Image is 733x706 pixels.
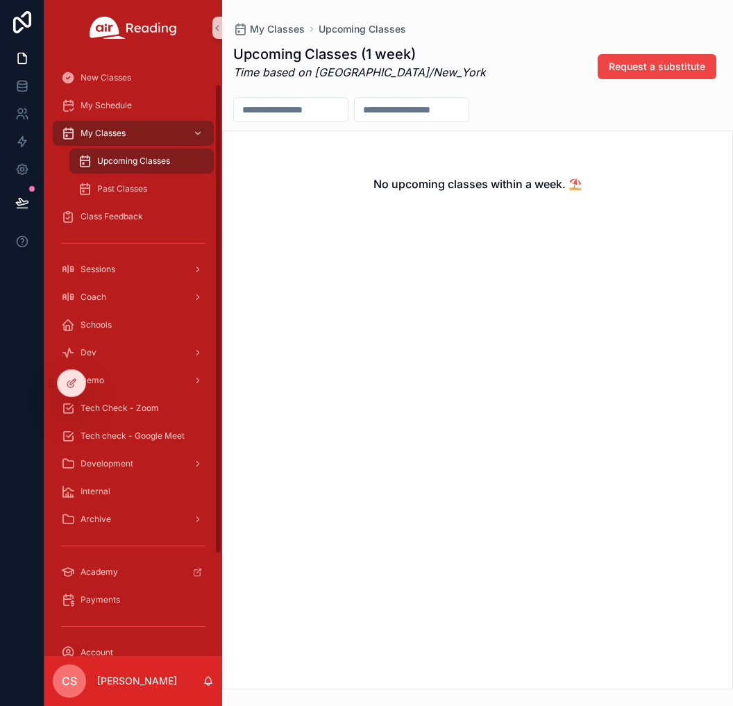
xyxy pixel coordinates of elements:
[81,264,115,275] span: Sessions
[233,65,486,79] em: Time based on [GEOGRAPHIC_DATA]/New_York
[97,674,177,688] p: [PERSON_NAME]
[81,514,111,525] span: Archive
[81,430,185,442] span: Tech check - Google Meet
[53,507,214,532] a: Archive
[97,183,147,194] span: Past Classes
[319,22,406,36] a: Upcoming Classes
[97,156,170,167] span: Upcoming Classes
[81,566,118,578] span: Academy
[53,451,214,476] a: Development
[53,423,214,448] a: Tech check - Google Meet
[53,587,214,612] a: Payments
[53,340,214,365] a: Dev
[233,44,486,64] h1: Upcoming Classes (1 week)
[81,375,104,386] span: Demo
[81,594,120,605] span: Payments
[81,647,113,658] span: Account
[53,65,214,90] a: New Classes
[81,292,106,303] span: Coach
[69,176,214,201] a: Past Classes
[53,396,214,421] a: Tech Check - Zoom
[53,121,214,146] a: My Classes
[53,368,214,393] a: Demo
[81,403,159,414] span: Tech Check - Zoom
[53,312,214,337] a: Schools
[81,211,143,222] span: Class Feedback
[81,319,112,330] span: Schools
[598,54,716,79] button: Request a substitute
[53,93,214,118] a: My Schedule
[233,22,305,36] a: My Classes
[81,347,96,358] span: Dev
[81,486,110,497] span: Internal
[373,176,582,192] h2: No upcoming classes within a week. ⛱️
[53,204,214,229] a: Class Feedback
[62,673,77,689] span: CS
[44,56,222,656] div: scrollable content
[53,640,214,665] a: Account
[81,458,133,469] span: Development
[69,149,214,174] a: Upcoming Classes
[53,560,214,585] a: Academy
[81,72,131,83] span: New Classes
[609,60,705,74] span: Request a substitute
[53,257,214,282] a: Sessions
[53,285,214,310] a: Coach
[81,100,132,111] span: My Schedule
[90,17,177,39] img: App logo
[250,22,305,36] span: My Classes
[81,128,126,139] span: My Classes
[53,479,214,504] a: Internal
